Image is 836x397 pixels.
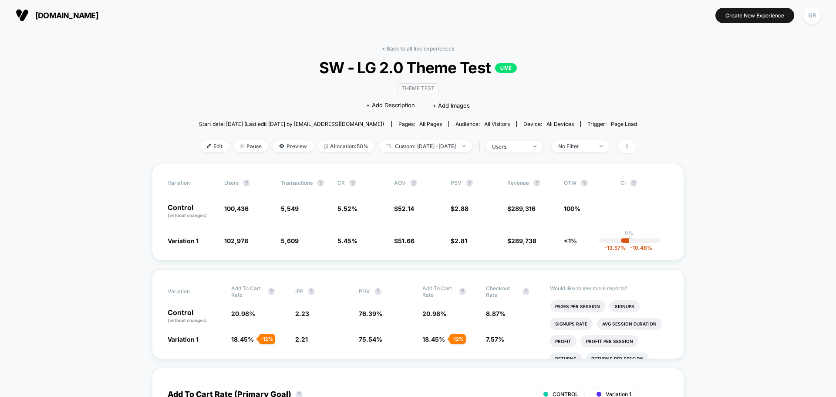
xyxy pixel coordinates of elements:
button: ? [349,180,356,187]
span: 100,436 [224,205,249,212]
span: Device: [516,121,580,127]
li: Pages Per Session [550,300,605,312]
span: 289,316 [511,205,536,212]
li: Signups [610,300,640,312]
span: SW - LG 2.0 Theme Test [221,58,615,77]
span: Add To Cart Rate [422,285,455,298]
p: LIVE [495,63,517,73]
span: Transactions [281,180,313,186]
span: 100% [564,205,580,212]
span: CI [620,180,668,187]
button: ? [317,180,324,187]
button: ? [308,288,315,295]
a: < Back to all live experiences [382,45,454,52]
span: $ [507,205,536,212]
span: 5.52 % [337,205,357,212]
button: ? [630,180,637,187]
div: - 12 % [449,334,466,344]
p: Would like to see more reports? [550,285,669,292]
span: AOV [394,180,406,186]
button: Create New Experience [715,8,794,23]
span: 76.39 % [359,310,382,317]
span: $ [451,205,469,212]
span: | [476,140,485,153]
button: ? [410,180,417,187]
span: 289,738 [511,237,536,244]
li: Avg Session Duration [597,318,662,330]
span: CR [337,180,345,186]
span: 52.14 [398,205,414,212]
p: 0% [625,230,634,236]
p: Control [168,309,222,324]
span: 75.54 % [359,336,382,343]
span: (without changes) [168,318,207,323]
span: Preview [273,140,313,152]
p: | [628,236,630,243]
img: Visually logo [16,9,29,22]
div: No Filter [558,143,593,149]
span: Allocation: 50% [318,140,375,152]
li: Signups Rate [550,318,593,330]
button: ? [466,180,473,187]
span: all devices [546,121,574,127]
button: ? [268,288,275,295]
span: IPP [295,288,303,295]
span: 8.87 % [486,310,506,317]
span: Pause [233,140,268,152]
div: - 12 % [259,334,275,344]
img: rebalance [324,144,328,149]
button: ? [533,180,540,187]
span: 20.98 % [422,310,446,317]
span: PDV [359,288,370,295]
button: ? [459,288,466,295]
span: OTW [564,180,612,187]
img: end [240,144,244,148]
span: 7.57 % [486,336,504,343]
span: 2.23 [295,310,309,317]
p: Control [168,204,216,219]
button: ? [581,180,588,187]
span: + Add Description [366,101,415,110]
span: -13.57 % [604,244,626,251]
img: end [600,145,603,147]
span: $ [394,237,415,244]
span: Theme Test [398,83,438,93]
img: end [462,145,465,147]
li: Returns Per Session [586,353,649,365]
span: (without changes) [168,213,207,218]
span: Variation 1 [168,237,199,244]
span: $ [507,237,536,244]
span: Edit [200,140,229,152]
span: Page Load [611,121,637,127]
span: 18.45 % [231,336,254,343]
button: [DOMAIN_NAME] [13,8,101,22]
span: + Add Images [432,102,470,109]
div: Audience: [455,121,510,127]
span: 20.98 % [231,310,255,317]
span: $ [451,237,467,244]
img: calendar [386,144,391,148]
span: 2.81 [455,237,467,244]
span: all pages [419,121,442,127]
span: 18.45 % [422,336,445,343]
span: 2.88 [455,205,469,212]
div: users [492,143,527,150]
span: Start date: [DATE] (Last edit [DATE] by [EMAIL_ADDRESS][DOMAIN_NAME]) [199,121,384,127]
button: ? [243,180,250,187]
button: ? [522,288,529,295]
li: Profit [550,335,576,347]
span: Custom: [DATE] - [DATE] [379,140,472,152]
button: ? [374,288,381,295]
li: Returns [550,353,582,365]
span: users [224,180,239,186]
img: end [533,146,536,147]
span: -10.48 % [626,244,652,251]
span: <1% [564,237,577,244]
li: Profit Per Session [581,335,638,347]
span: 51.66 [398,237,415,244]
span: 5,609 [281,237,299,244]
span: 5.45 % [337,237,357,244]
div: GR [803,7,820,24]
span: Variation [168,285,216,298]
button: GR [801,7,823,24]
